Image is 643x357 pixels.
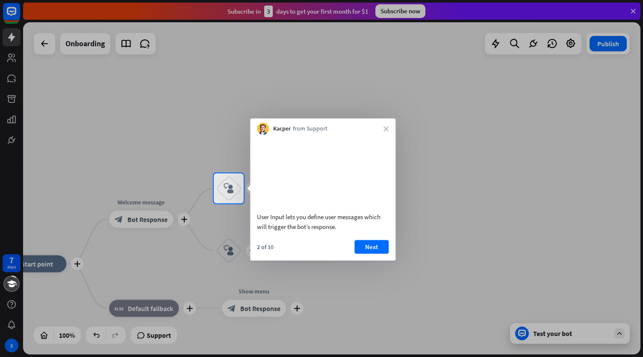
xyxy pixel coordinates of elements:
button: Next [354,240,389,253]
span: from Support [293,125,327,133]
div: 2 of 10 [257,243,274,250]
span: Kacper [273,125,291,133]
i: block_user_input [224,183,234,193]
button: Open LiveChat chat widget [7,3,32,29]
div: User Input lets you define user messages which will trigger the bot’s response. [257,211,389,231]
i: close [383,126,389,131]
